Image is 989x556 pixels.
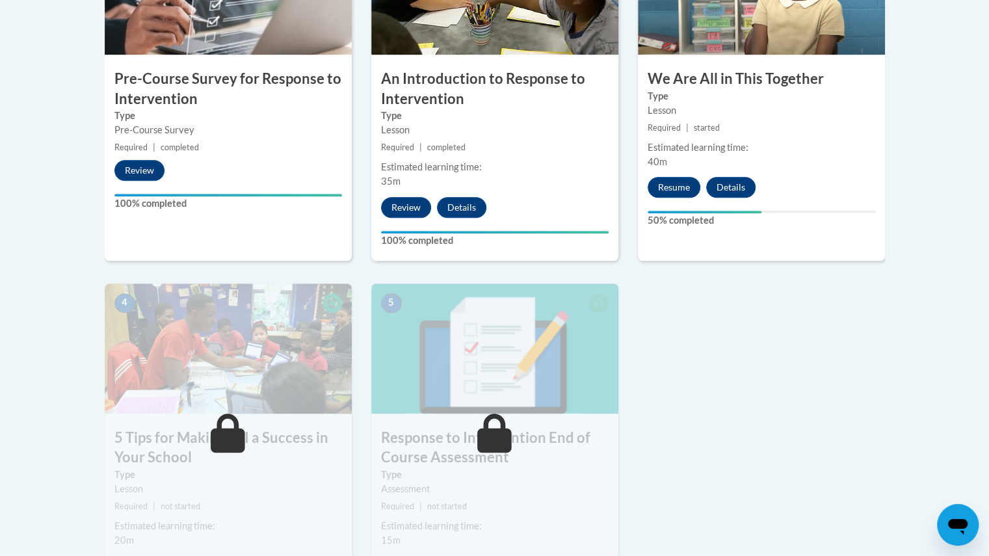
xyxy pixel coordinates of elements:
[114,501,148,511] span: Required
[153,142,155,152] span: |
[648,211,761,213] div: Your progress
[694,123,720,133] span: started
[381,535,401,546] span: 15m
[648,103,875,118] div: Lesson
[114,123,342,137] div: Pre-Course Survey
[114,293,135,313] span: 4
[638,69,885,89] h3: We Are All in This Together
[381,482,609,496] div: Assessment
[381,233,609,248] label: 100% completed
[161,501,200,511] span: not started
[105,284,352,414] img: Course Image
[648,177,700,198] button: Resume
[381,197,431,218] button: Review
[114,196,342,211] label: 100% completed
[114,535,134,546] span: 20m
[381,160,609,174] div: Estimated learning time:
[381,142,414,152] span: Required
[371,69,618,109] h3: An Introduction to Response to Intervention
[419,142,422,152] span: |
[114,109,342,123] label: Type
[114,482,342,496] div: Lesson
[114,519,342,533] div: Estimated learning time:
[419,501,422,511] span: |
[427,501,467,511] span: not started
[114,194,342,196] div: Your progress
[648,89,875,103] label: Type
[114,142,148,152] span: Required
[706,177,756,198] button: Details
[427,142,466,152] span: completed
[437,197,486,218] button: Details
[381,468,609,482] label: Type
[161,142,199,152] span: completed
[381,519,609,533] div: Estimated learning time:
[114,160,165,181] button: Review
[648,156,667,167] span: 40m
[371,284,618,414] img: Course Image
[686,123,689,133] span: |
[105,428,352,468] h3: 5 Tips for Making RTI a Success in Your School
[381,231,609,233] div: Your progress
[114,468,342,482] label: Type
[381,501,414,511] span: Required
[381,109,609,123] label: Type
[371,428,618,468] h3: Response to Intervention End of Course Assessment
[153,501,155,511] span: |
[648,123,681,133] span: Required
[648,140,875,155] div: Estimated learning time:
[105,69,352,109] h3: Pre-Course Survey for Response to Intervention
[381,293,402,313] span: 5
[648,213,875,228] label: 50% completed
[381,176,401,187] span: 35m
[381,123,609,137] div: Lesson
[937,504,979,546] iframe: Button to launch messaging window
